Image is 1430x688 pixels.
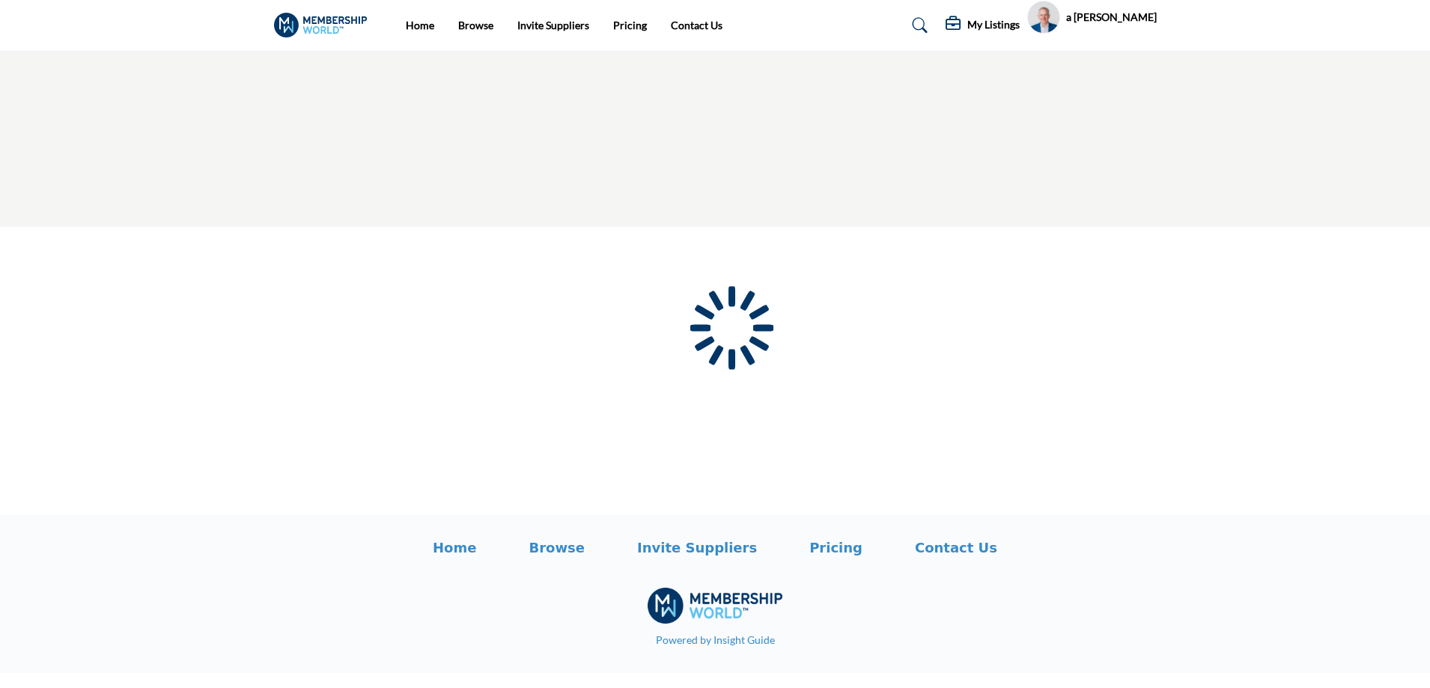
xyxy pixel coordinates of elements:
a: Browse [458,19,493,31]
a: Contact Us [915,538,997,558]
img: Site Logo [274,13,375,37]
h5: My Listings [967,18,1020,31]
a: Search [898,13,937,37]
a: Home [433,538,476,558]
div: My Listings [946,16,1020,34]
a: Invite Suppliers [517,19,589,31]
a: Contact Us [671,19,722,31]
a: Browse [529,538,585,558]
a: Pricing [809,538,862,558]
h5: a [PERSON_NAME] [1066,10,1157,25]
a: Powered by Insight Guide [656,633,775,646]
a: Home [406,19,434,31]
button: Show hide supplier dropdown [1027,1,1060,34]
a: Pricing [613,19,647,31]
img: No Site Logo [648,588,782,624]
a: Invite Suppliers [637,538,757,558]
